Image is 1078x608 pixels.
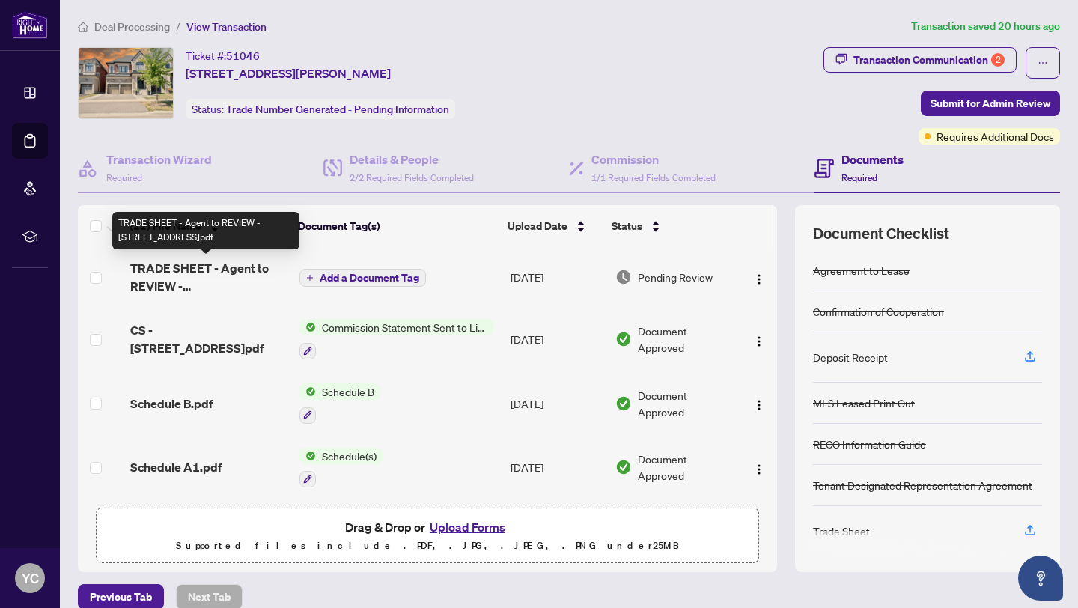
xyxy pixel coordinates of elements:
[921,91,1060,116] button: Submit for Admin Review
[320,273,419,283] span: Add a Document Tag
[753,463,765,475] img: Logo
[823,47,1017,73] button: Transaction Communication2
[841,151,904,168] h4: Documents
[612,218,642,234] span: Status
[112,212,299,249] div: TRADE SHEET - Agent to REVIEW - [STREET_ADDRESS]pdf
[78,22,88,32] span: home
[615,395,632,412] img: Document Status
[813,349,888,365] div: Deposit Receipt
[186,99,455,119] div: Status:
[931,91,1050,115] span: Submit for Admin Review
[316,383,380,400] span: Schedule B
[226,103,449,116] span: Trade Number Generated - Pending Information
[316,448,383,464] span: Schedule(s)
[841,172,877,183] span: Required
[753,335,765,347] img: Logo
[813,477,1032,493] div: Tenant Designated Representation Agreement
[299,319,316,335] img: Status Icon
[505,307,609,371] td: [DATE]
[813,303,944,320] div: Confirmation of Cooperation
[186,20,267,34] span: View Transaction
[747,327,771,351] button: Logo
[505,247,609,307] td: [DATE]
[813,223,949,244] span: Document Checklist
[937,128,1054,145] span: Requires Additional Docs
[813,395,915,411] div: MLS Leased Print Out
[638,451,734,484] span: Document Approved
[747,455,771,479] button: Logo
[130,395,213,413] span: Schedule B.pdf
[615,269,632,285] img: Document Status
[130,321,287,357] span: CS - [STREET_ADDRESS]pdf
[813,262,910,279] div: Agreement to Lease
[299,383,380,424] button: Status IconSchedule B
[853,48,1005,72] div: Transaction Communication
[130,458,222,476] span: Schedule A1.pdf
[813,523,870,539] div: Trade Sheet
[753,399,765,411] img: Logo
[638,323,734,356] span: Document Approved
[94,20,170,34] span: Deal Processing
[292,205,502,247] th: Document Tag(s)
[350,172,474,183] span: 2/2 Required Fields Completed
[299,319,493,359] button: Status IconCommission Statement Sent to Listing Brokerage
[299,448,383,488] button: Status IconSchedule(s)
[747,265,771,289] button: Logo
[591,172,716,183] span: 1/1 Required Fields Completed
[299,269,426,287] button: Add a Document Tag
[747,392,771,416] button: Logo
[813,436,926,452] div: RECO Information Guide
[106,537,749,555] p: Supported files include .PDF, .JPG, .JPEG, .PNG under 25 MB
[299,383,316,400] img: Status Icon
[316,319,493,335] span: Commission Statement Sent to Listing Brokerage
[124,205,292,247] th: (12) File Name
[350,151,474,168] h4: Details & People
[638,387,734,420] span: Document Approved
[505,499,609,564] td: [DATE]
[508,218,567,234] span: Upload Date
[22,568,39,589] span: YC
[186,47,260,64] div: Ticket #:
[991,53,1005,67] div: 2
[106,151,212,168] h4: Transaction Wizard
[638,269,713,285] span: Pending Review
[502,205,606,247] th: Upload Date
[12,11,48,39] img: logo
[505,371,609,436] td: [DATE]
[186,64,391,82] span: [STREET_ADDRESS][PERSON_NAME]
[1018,556,1063,601] button: Open asap
[97,508,758,564] span: Drag & Drop orUpload FormsSupported files include .PDF, .JPG, .JPEG, .PNG under25MB
[130,259,287,295] span: TRADE SHEET - Agent to REVIEW - [STREET_ADDRESS]pdf
[345,517,510,537] span: Drag & Drop or
[106,172,142,183] span: Required
[753,273,765,285] img: Logo
[1038,58,1048,68] span: ellipsis
[306,274,314,282] span: plus
[505,436,609,500] td: [DATE]
[615,459,632,475] img: Document Status
[615,331,632,347] img: Document Status
[226,49,260,63] span: 51046
[911,18,1060,35] article: Transaction saved 20 hours ago
[176,18,180,35] li: /
[299,448,316,464] img: Status Icon
[591,151,716,168] h4: Commission
[79,48,173,118] img: IMG-N12300384_1.jpg
[606,205,736,247] th: Status
[425,517,510,537] button: Upload Forms
[299,268,426,288] button: Add a Document Tag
